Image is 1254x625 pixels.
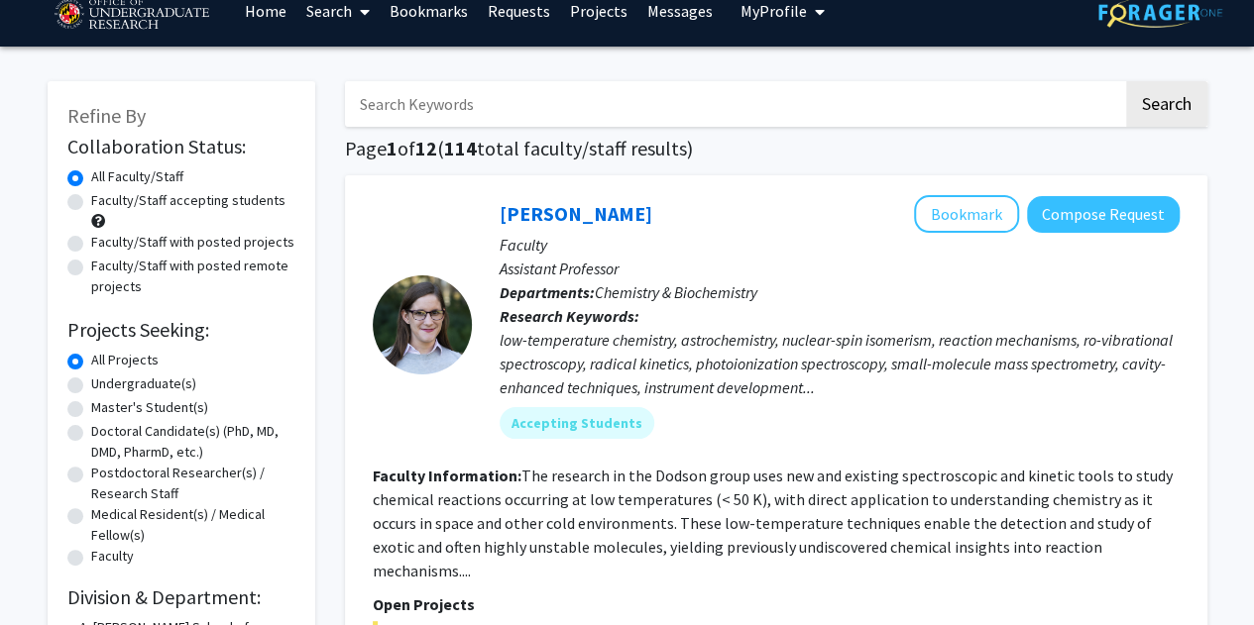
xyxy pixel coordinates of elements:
label: Postdoctoral Researcher(s) / Research Staff [91,463,295,504]
label: Doctoral Candidate(s) (PhD, MD, DMD, PharmD, etc.) [91,421,295,463]
p: Faculty [500,233,1180,257]
mat-chip: Accepting Students [500,407,654,439]
label: Faculty/Staff accepting students [91,190,285,211]
div: low-temperature chemistry, astrochemistry, nuclear-spin isomerism, reaction mechanisms, ro-vibrat... [500,328,1180,399]
p: Open Projects [373,592,1180,616]
fg-read-more: The research in the Dodson group uses new and existing spectroscopic and kinetic tools to study c... [373,466,1173,580]
label: Medical Resident(s) / Medical Fellow(s) [91,504,295,546]
span: 12 [415,136,437,160]
h1: Page of ( total faculty/staff results) [345,137,1207,160]
b: Departments: [500,282,595,302]
label: All Projects [91,350,159,370]
label: Undergraduate(s) [91,373,196,394]
iframe: Chat [15,536,84,610]
span: My Profile [741,1,807,21]
label: Faculty/Staff with posted remote projects [91,256,295,297]
label: Faculty/Staff with posted projects [91,232,294,253]
h2: Collaboration Status: [67,135,295,158]
h2: Projects Seeking: [67,318,295,342]
input: Search Keywords [345,81,1123,127]
button: Search [1126,81,1207,127]
p: Assistant Professor [500,257,1180,280]
button: Compose Request to Leah Dodson [1027,196,1180,233]
h2: Division & Department: [67,585,295,609]
b: Research Keywords: [500,306,639,326]
label: Faculty [91,546,134,567]
span: Refine By [67,103,146,128]
a: [PERSON_NAME] [500,201,652,226]
span: Chemistry & Biochemistry [595,282,757,302]
label: All Faculty/Staff [91,166,183,187]
label: Master's Student(s) [91,397,208,418]
span: 1 [387,136,398,160]
button: Add Leah Dodson to Bookmarks [914,195,1019,233]
span: 114 [444,136,477,160]
b: Faculty Information: [373,466,521,485]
